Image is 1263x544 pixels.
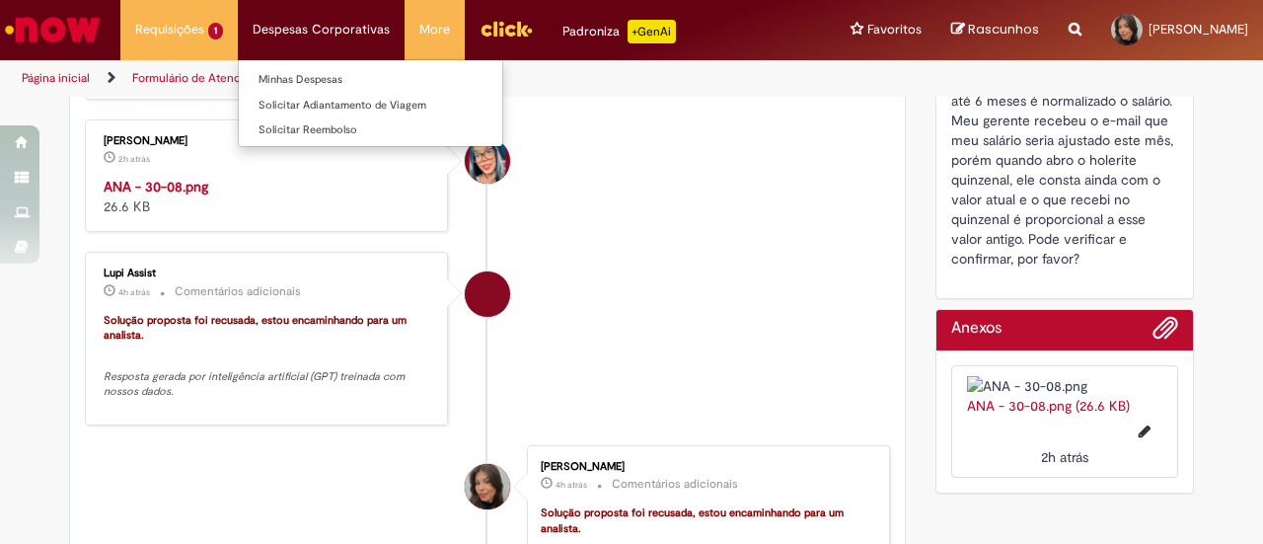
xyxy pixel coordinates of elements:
span: [PERSON_NAME] [1149,21,1248,38]
h2: Anexos [951,320,1002,338]
a: Solicitar Reembolso [239,119,502,141]
div: [PERSON_NAME] [541,461,869,473]
span: Despesas Corporativas [253,20,390,39]
div: Maira Priscila Da Silva Arnaldo [465,138,510,184]
div: Ana Carolina Barbosa Goncalves [465,464,510,509]
span: 2h atrás [1041,448,1088,466]
img: ServiceNow [2,10,104,49]
div: Lupi Assist [465,272,510,317]
ul: Trilhas de página [15,60,827,97]
span: Rascunhos [968,20,1039,39]
time: 27/08/2025 12:56:34 [118,153,150,165]
font: Solução proposta foi recusada, estou encaminhando para um analista. [541,505,847,536]
a: Rascunhos [951,21,1039,39]
time: 27/08/2025 10:45:08 [118,286,150,298]
a: Solicitar Adiantamento de Viagem [239,95,502,117]
span: Requisições [135,20,204,39]
a: ANA - 30-08.png (26.6 KB) [967,397,1130,415]
button: Adicionar anexos [1152,315,1178,350]
span: 1 [208,23,223,39]
div: Padroniza [562,20,676,43]
button: Editar nome de arquivo ANA - 30-08.png [1127,416,1162,447]
span: More [419,20,450,39]
a: Formulário de Atendimento [132,70,278,86]
div: 26.6 KB [104,177,432,216]
span: Favoritos [867,20,922,39]
p: +GenAi [628,20,676,43]
a: ANA - 30-08.png [104,178,208,195]
time: 27/08/2025 12:56:34 [1041,448,1088,466]
span: 4h atrás [118,286,150,298]
ul: Despesas Corporativas [238,59,503,147]
div: [PERSON_NAME] [104,135,432,147]
span: 2h atrás [118,153,150,165]
img: click_logo_yellow_360x200.png [480,14,533,43]
span: 4h atrás [556,479,587,491]
img: ANA - 30-08.png [967,376,1163,396]
em: Resposta gerada por inteligência artificial (GPT) treinada com nossos dados. [104,369,408,400]
time: 27/08/2025 10:45:06 [556,479,587,491]
small: Comentários adicionais [612,476,738,493]
a: Página inicial [22,70,90,86]
a: Minhas Despesas [239,69,502,91]
font: Solução proposta foi recusada, estou encaminhando para um analista. [104,313,409,344]
div: Lupi Assist [104,268,432,279]
small: Comentários adicionais [175,283,301,300]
